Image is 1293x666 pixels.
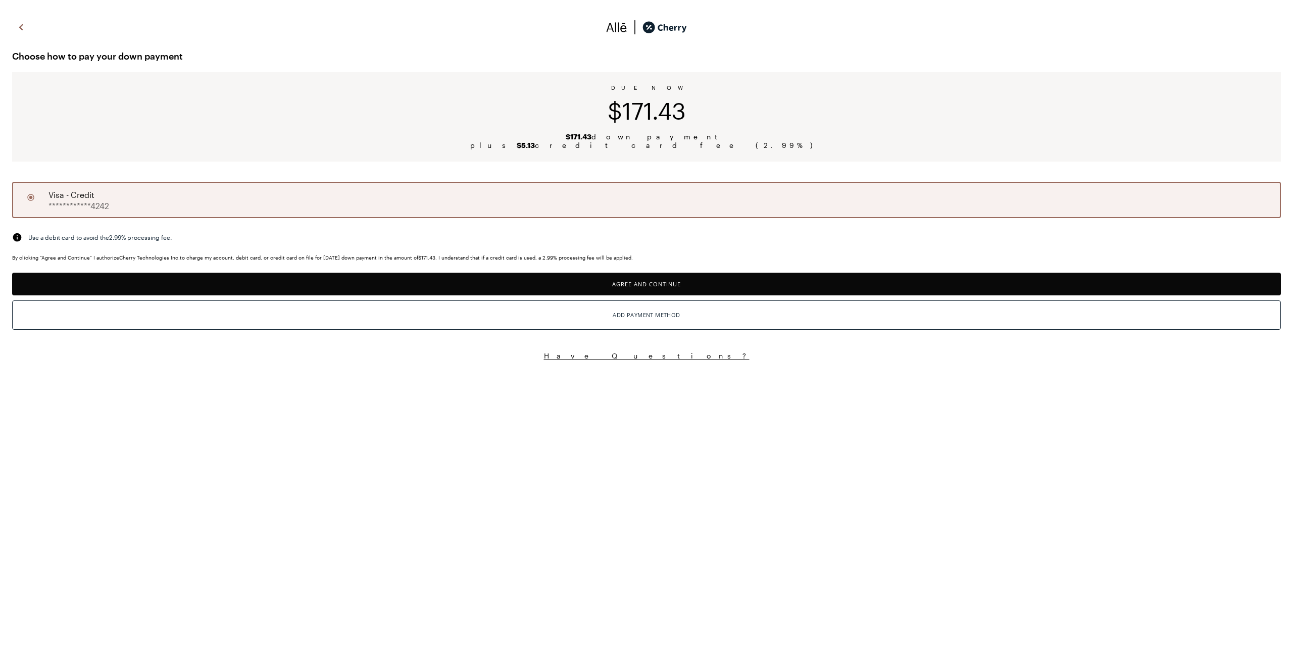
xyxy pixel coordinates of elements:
[15,20,27,35] img: svg%3e
[12,300,1281,330] button: Add Payment Method
[48,189,94,201] span: visa - credit
[12,48,1281,64] span: Choose how to pay your down payment
[28,233,172,242] span: Use a debit card to avoid the 2.99 % processing fee.
[12,232,22,242] img: svg%3e
[611,84,682,91] span: DUE NOW
[12,254,1281,261] div: By clicking "Agree and Continue" I authorize Cherry Technologies Inc. to charge my account, debit...
[12,351,1281,361] button: Have Questions?
[627,20,642,35] img: svg%3e
[470,141,823,149] span: plus credit card fee ( 2.99 %)
[517,141,535,149] b: $5.13
[566,132,591,141] b: $171.43
[642,20,687,35] img: cherry_black_logo-DrOE_MJI.svg
[608,97,686,124] span: $171.43
[12,273,1281,295] button: Agree and Continue
[606,20,627,35] img: svg%3e
[566,132,728,141] span: down payment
